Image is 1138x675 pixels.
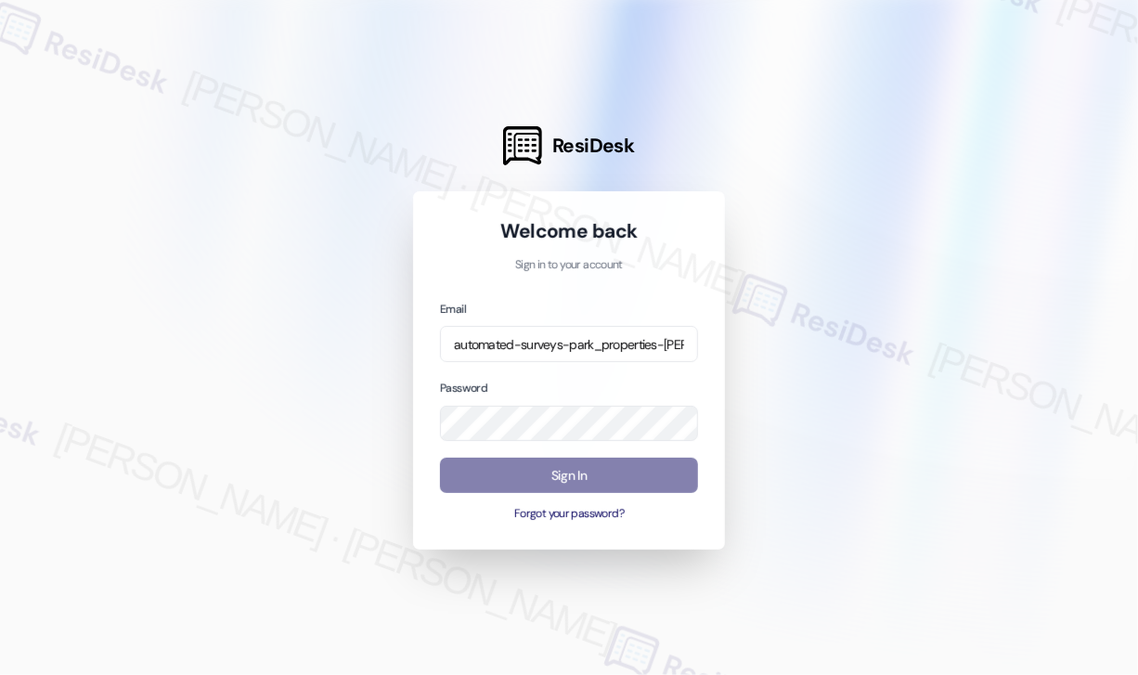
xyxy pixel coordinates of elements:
[440,302,466,317] label: Email
[440,506,698,523] button: Forgot your password?
[440,381,487,396] label: Password
[440,458,698,494] button: Sign In
[552,133,635,159] span: ResiDesk
[440,218,698,244] h1: Welcome back
[440,257,698,274] p: Sign in to your account
[440,326,698,362] input: name@example.com
[503,126,542,165] img: ResiDesk Logo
